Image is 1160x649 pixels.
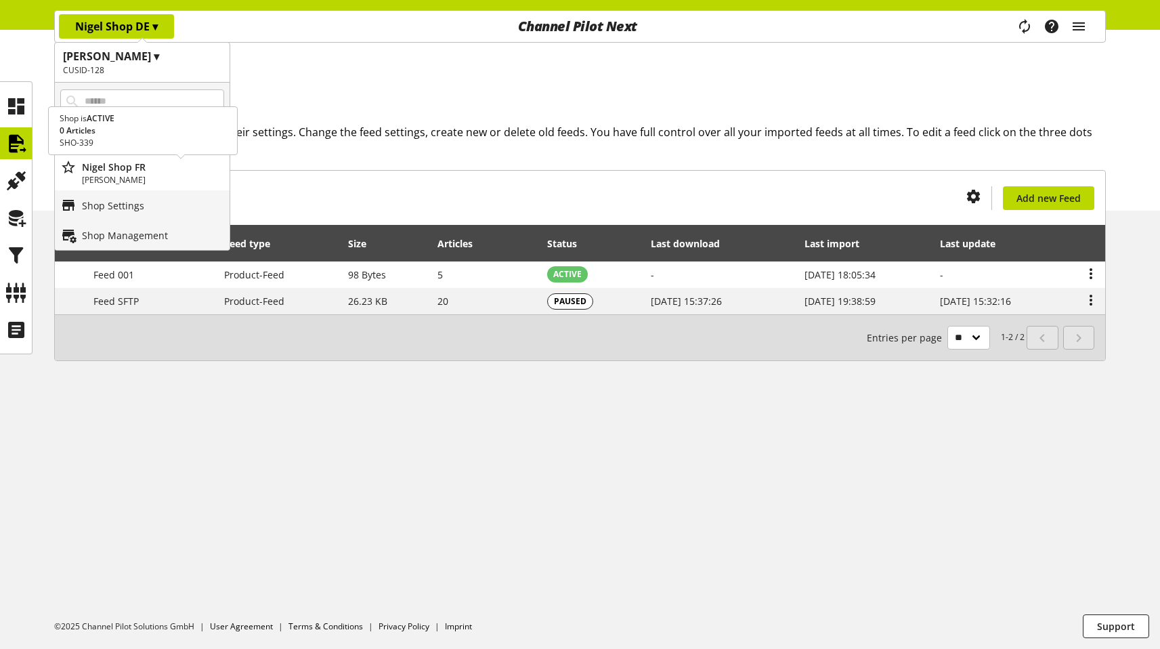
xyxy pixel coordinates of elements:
span: ▾ [152,19,158,34]
h1: [PERSON_NAME] ▾ [63,48,221,64]
p: Shop Settings [82,198,144,213]
a: Terms & Conditions [288,621,363,632]
div: Unlock to reorder rows [62,235,81,252]
span: PAUSED [554,295,586,308]
p: Nigel Shop DE [82,125,224,139]
span: Add new Feed [1016,191,1081,205]
small: 1-2 / 2 [867,326,1025,350]
span: Entries per page [867,331,947,345]
span: Product-Feed [224,268,284,281]
span: Feed 001 [93,268,134,281]
span: 26.23 KB [348,295,387,308]
span: Product-Feed [224,295,284,308]
a: User Agreement [210,621,273,632]
div: Status [547,236,590,251]
a: Add new Feed [1003,186,1094,210]
h2: View and edit your feeds and their settings. Change the feed settings, create new or delete old f... [75,124,1106,156]
a: Privacy Policy [379,621,429,632]
p: [PERSON_NAME] [82,139,224,151]
span: - [651,268,654,281]
span: [DATE] 15:37:26 [651,295,722,308]
p: Shop Management [82,228,168,243]
span: 5 [437,268,443,281]
nav: main navigation [54,10,1106,43]
div: Last download [651,236,733,251]
span: 20 [437,295,448,308]
span: Support [1097,619,1135,633]
p: Nigel Shop DE [75,18,158,35]
a: Shop Settings [55,190,230,220]
button: Support [1083,614,1149,638]
span: [DATE] 18:05:34 [804,268,876,281]
p: Nigel Shop FR [82,160,224,174]
span: [DATE] 15:32:16 [940,295,1011,308]
span: ACTIVE [553,268,582,280]
a: Imprint [445,621,472,632]
li: ©2025 Channel Pilot Solutions GmbH [54,621,210,633]
a: Shop Management [55,220,230,250]
p: [PERSON_NAME] [82,174,224,186]
span: - [940,268,943,281]
span: [DATE] 19:38:59 [804,295,876,308]
div: Feed type [224,236,284,251]
span: Feed SFTP [93,295,139,308]
div: Articles [437,236,486,251]
div: Size [348,236,380,251]
div: Last import [804,236,873,251]
span: 98 Bytes [348,268,386,281]
h2: CUSID-128 [63,64,221,77]
div: Last update [940,236,1009,251]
